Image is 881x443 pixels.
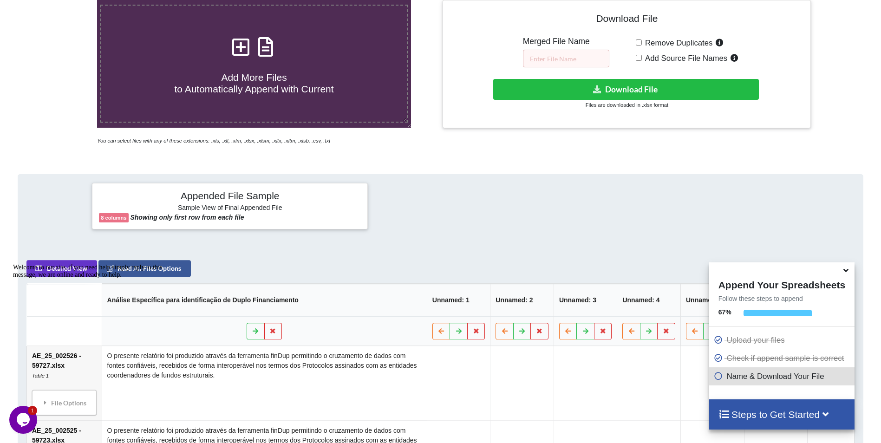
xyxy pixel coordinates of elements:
i: You can select files with any of these extensions: .xls, .xlt, .xlm, .xlsx, .xlsm, .xltx, .xltm, ... [97,138,330,143]
div: Welcome to our site, if you need help simply reply to this message, we are online and ready to help. [4,4,171,19]
span: Welcome to our site, if you need help simply reply to this message, we are online and ready to help. [4,4,153,18]
td: O presente relatório foi produzido através da ferramenta finDup permitindo o cruzamento de dados ... [102,346,427,420]
span: Remove Duplicates [642,39,713,47]
h4: Steps to Get Started [718,409,845,420]
th: Unnamed: 2 [490,284,554,316]
span: Add Source File Names [642,54,727,63]
div: File Options [35,393,94,412]
h4: Append Your Spreadsheets [709,277,855,291]
h6: Sample View of Final Appended File [99,204,361,213]
h5: Merged File Name [523,37,609,46]
iframe: chat widget [9,260,176,401]
th: Unnamed: 3 [554,284,617,316]
p: Check if append sample is correct [714,352,852,364]
th: Unnamed: 5 [680,284,744,316]
h4: Appended File Sample [99,190,361,203]
span: Add More Files to Automatically Append with Current [174,72,333,94]
b: 8 columns [101,215,126,221]
small: Files are downloaded in .xlsx format [586,102,668,108]
th: Unnamed: 1 [427,284,490,316]
input: Enter File Name [523,50,609,67]
button: Download File [493,79,759,100]
iframe: chat widget [9,406,39,434]
h4: Download File [450,7,804,33]
th: Análise Específica para identificação de Duplo Financiamento [102,284,427,316]
b: Showing only first row from each file [130,214,244,221]
th: Unnamed: 4 [617,284,681,316]
b: 67 % [718,308,731,316]
p: Follow these steps to append [709,294,855,303]
p: Name & Download Your File [714,371,852,382]
p: Upload your files [714,334,852,346]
